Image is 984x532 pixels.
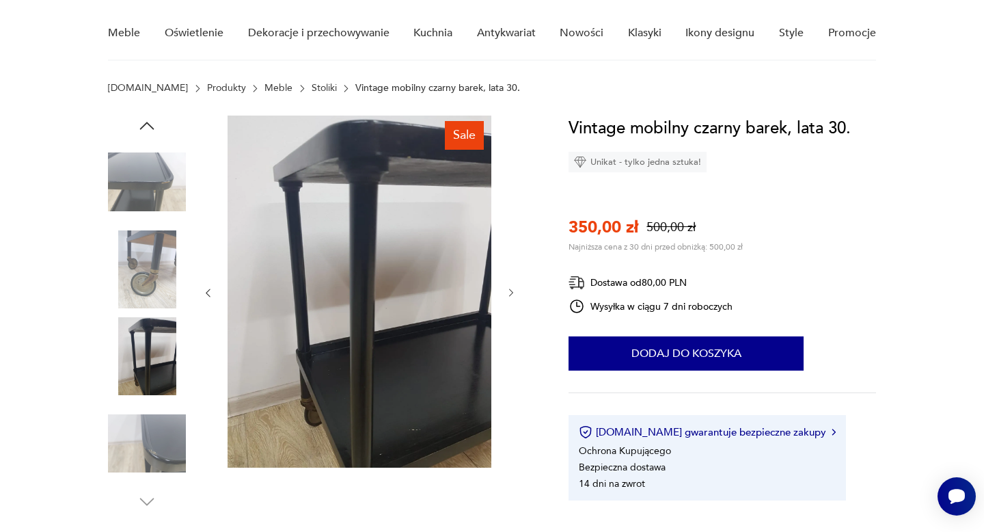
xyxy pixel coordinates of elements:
[108,405,186,483] img: Zdjęcie produktu Vintage mobilny czarny barek, lata 30.
[264,83,292,94] a: Meble
[579,444,671,457] li: Ochrona Kupującego
[579,425,835,439] button: [DOMAIN_NAME] gwarantuje bezpieczne zakupy
[312,83,337,94] a: Stoliki
[569,152,707,172] div: Unikat - tylko jedna sztuka!
[569,241,743,252] p: Najniższa cena z 30 dni przed obniżką: 500,00 zł
[108,83,188,94] a: [DOMAIN_NAME]
[579,477,645,490] li: 14 dni na zwrot
[779,7,804,59] a: Style
[477,7,536,59] a: Antykwariat
[569,116,851,142] h1: Vintage mobilny czarny barek, lata 30.
[207,83,246,94] a: Produkty
[108,317,186,395] img: Zdjęcie produktu Vintage mobilny czarny barek, lata 30.
[248,7,389,59] a: Dekoracje i przechowywanie
[579,425,592,439] img: Ikona certyfikatu
[569,298,733,315] div: Wysyłka w ciągu 7 dni roboczych
[413,7,452,59] a: Kuchnia
[560,7,603,59] a: Nowości
[828,7,876,59] a: Promocje
[445,121,484,150] div: Sale
[108,230,186,308] img: Zdjęcie produktu Vintage mobilny czarny barek, lata 30.
[569,274,585,291] img: Ikona dostawy
[228,116,491,468] img: Zdjęcie produktu Vintage mobilny czarny barek, lata 30.
[355,83,520,94] p: Vintage mobilny czarny barek, lata 30.
[628,7,661,59] a: Klasyki
[938,477,976,516] iframe: Smartsupp widget button
[569,274,733,291] div: Dostawa od 80,00 PLN
[579,461,666,474] li: Bezpieczna dostawa
[108,143,186,221] img: Zdjęcie produktu Vintage mobilny czarny barek, lata 30.
[685,7,754,59] a: Ikony designu
[569,216,638,239] p: 350,00 zł
[569,336,804,371] button: Dodaj do koszyka
[108,7,140,59] a: Meble
[646,219,696,236] p: 500,00 zł
[832,429,836,436] img: Ikona strzałki w prawo
[165,7,223,59] a: Oświetlenie
[574,156,586,168] img: Ikona diamentu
